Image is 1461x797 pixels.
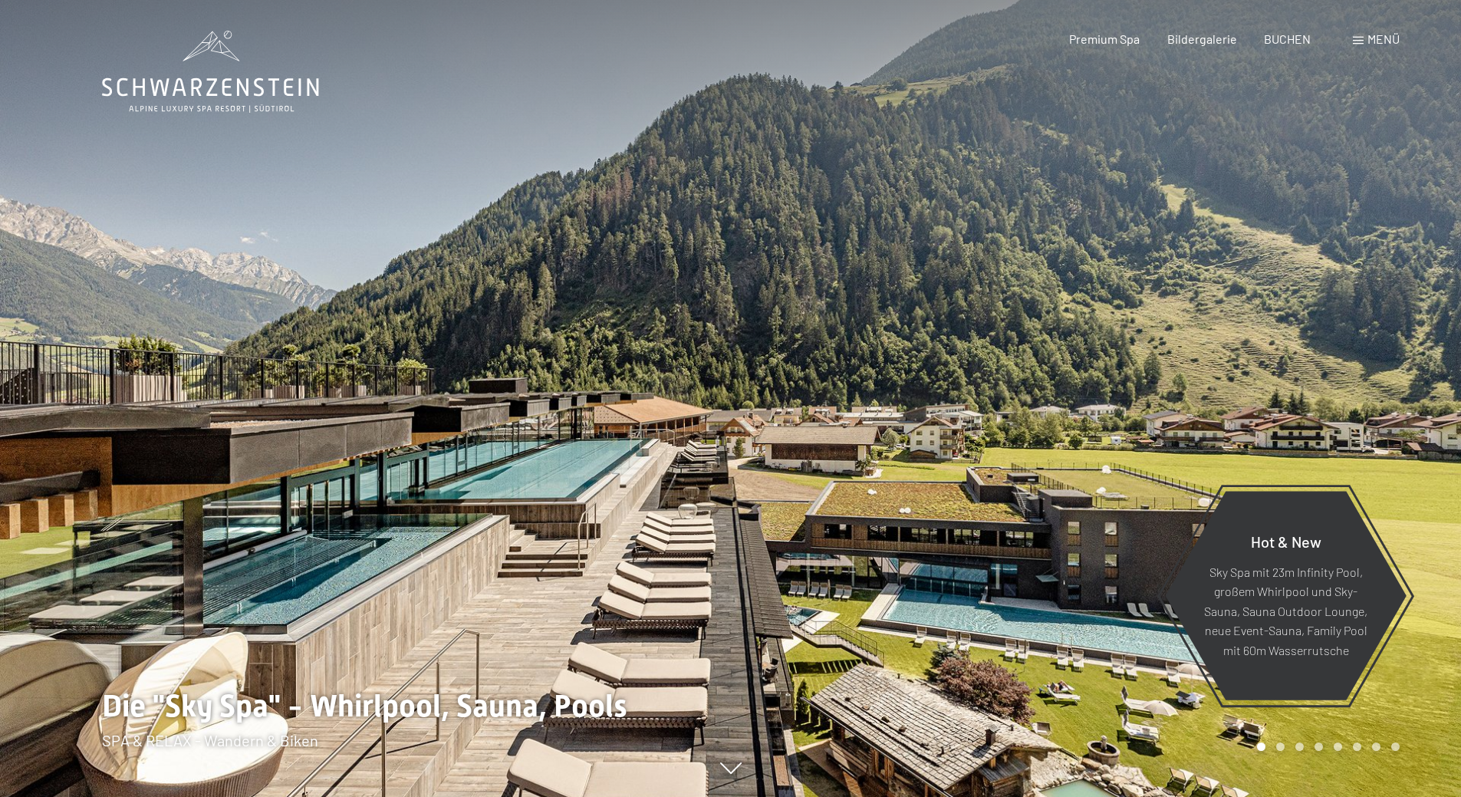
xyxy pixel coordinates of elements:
div: Carousel Page 2 [1276,743,1285,751]
a: Hot & New Sky Spa mit 23m Infinity Pool, großem Whirlpool und Sky-Sauna, Sauna Outdoor Lounge, ne... [1164,490,1407,701]
span: Hot & New [1251,532,1321,550]
a: Premium Spa [1069,31,1140,46]
div: Carousel Page 8 [1391,743,1400,751]
div: Carousel Page 3 [1295,743,1304,751]
p: Sky Spa mit 23m Infinity Pool, großem Whirlpool und Sky-Sauna, Sauna Outdoor Lounge, neue Event-S... [1203,562,1369,660]
div: Carousel Page 1 (Current Slide) [1257,743,1265,751]
div: Carousel Page 7 [1372,743,1380,751]
div: Carousel Pagination [1252,743,1400,751]
a: BUCHEN [1264,31,1311,46]
div: Carousel Page 4 [1315,743,1323,751]
div: Carousel Page 5 [1334,743,1342,751]
div: Carousel Page 6 [1353,743,1361,751]
a: Bildergalerie [1167,31,1237,46]
span: Menü [1367,31,1400,46]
